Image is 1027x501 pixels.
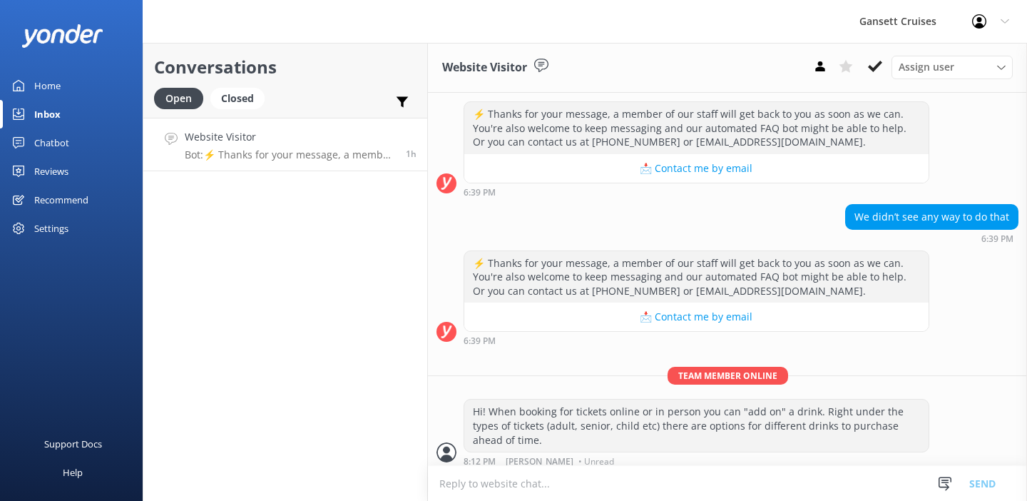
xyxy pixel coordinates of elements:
div: Open [154,88,203,109]
img: yonder-white-logo.png [21,24,103,48]
strong: 6:39 PM [464,188,496,197]
span: Team member online [668,367,788,385]
span: Assign user [899,59,954,75]
div: Inbox [34,100,61,128]
div: ⚡ Thanks for your message, a member of our staff will get back to you as soon as we can. You're a... [464,251,929,303]
div: Home [34,71,61,100]
div: Settings [34,214,68,243]
div: Chatbot [34,128,69,157]
div: Reviews [34,157,68,186]
div: Aug 28 2025 06:39pm (UTC -04:00) America/New_York [464,187,929,197]
div: Closed [210,88,265,109]
button: 📩 Contact me by email [464,154,929,183]
div: Recommend [34,186,88,214]
div: Aug 28 2025 06:39pm (UTC -04:00) America/New_York [845,233,1018,243]
a: Closed [210,90,272,106]
strong: 6:39 PM [981,86,1013,94]
div: Aug 28 2025 08:12pm (UTC -04:00) America/New_York [464,456,929,466]
a: Open [154,90,210,106]
p: Bot: ⚡ Thanks for your message, a member of our staff will get back to you as soon as we can. You... [185,148,395,161]
h2: Conversations [154,54,417,81]
div: Aug 28 2025 06:39pm (UTC -04:00) America/New_York [464,335,929,345]
strong: 8:12 PM [464,457,496,466]
span: • Unread [578,457,614,466]
h3: Website Visitor [442,59,527,77]
div: ⚡ Thanks for your message, a member of our staff will get back to you as soon as we can. You're a... [464,102,929,154]
strong: 6:39 PM [981,235,1013,243]
div: Help [63,458,83,487]
span: [PERSON_NAME] [506,457,573,466]
h4: Website Visitor [185,129,395,145]
span: Aug 28 2025 06:39pm (UTC -04:00) America/New_York [406,148,417,160]
strong: 6:39 PM [464,337,496,345]
div: Support Docs [44,430,102,458]
button: 📩 Contact me by email [464,303,929,331]
div: Assign User [891,56,1013,79]
a: Website VisitorBot:⚡ Thanks for your message, a member of our staff will get back to you as soon ... [143,118,427,171]
div: We didn’t see any way to do that [846,205,1018,229]
div: Hi! When booking for tickets online or in person you can "add on" a drink. Right under the types ... [464,400,929,452]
